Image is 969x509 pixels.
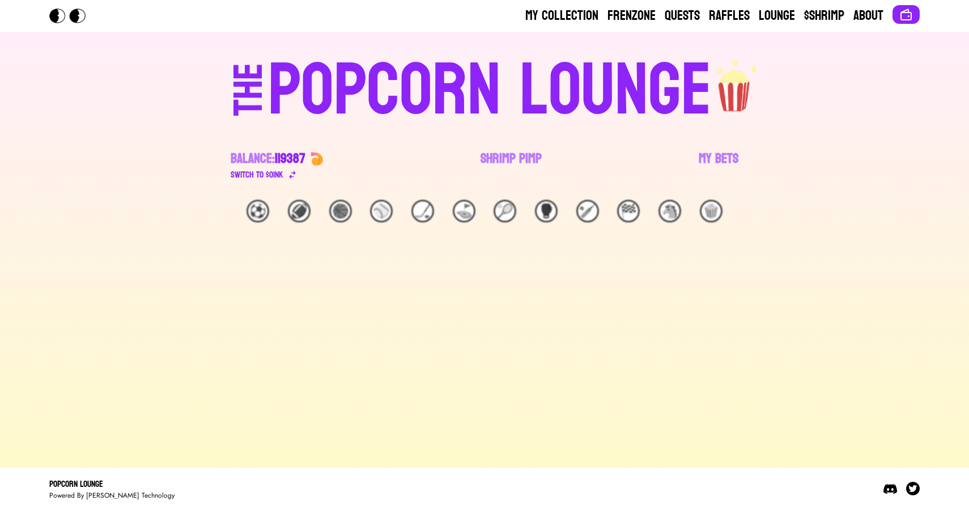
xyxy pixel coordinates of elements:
[700,200,722,222] div: 🍿
[658,200,681,222] div: 🐴
[228,63,269,138] div: THE
[411,200,434,222] div: 🏒
[899,8,913,22] img: Connect wallet
[535,200,558,222] div: 🥊
[525,7,598,25] a: My Collection
[310,152,324,166] img: 🍤
[759,7,795,25] a: Lounge
[665,7,700,25] a: Quests
[370,200,393,222] div: ⚾️
[329,200,352,222] div: 🏀
[268,54,712,127] div: POPCORN LOUNGE
[906,482,920,495] img: Twitter
[231,168,283,182] div: Switch to $ OINK
[481,150,542,182] a: Shrimp Pimp
[288,200,311,222] div: 🏈
[453,200,475,222] div: ⛳️
[494,200,516,222] div: 🎾
[712,50,758,113] img: popcorn
[49,9,95,23] img: Popcorn
[275,146,305,171] span: 119387
[231,150,305,168] div: Balance:
[246,200,269,222] div: ⚽️
[853,7,883,25] a: About
[699,150,738,182] a: My Bets
[883,482,897,495] img: Discord
[804,7,844,25] a: $Shrimp
[709,7,750,25] a: Raffles
[576,200,599,222] div: 🏏
[607,7,656,25] a: Frenzone
[617,200,640,222] div: 🏁
[135,50,834,127] a: THEPOPCORN LOUNGEpopcorn
[49,477,175,491] div: Popcorn Lounge
[49,491,175,500] div: Powered By [PERSON_NAME] Technology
